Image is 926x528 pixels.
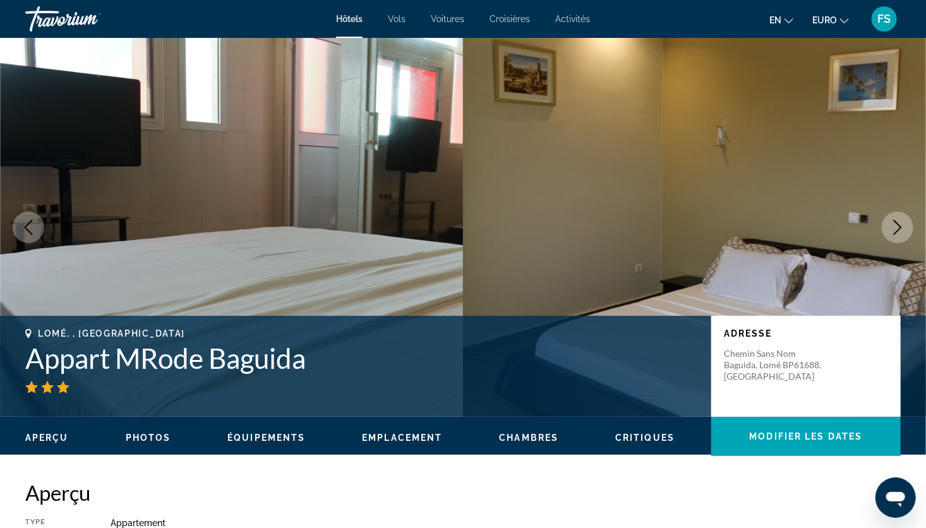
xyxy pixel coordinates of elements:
[882,212,913,243] button: Image suivante
[25,433,69,443] span: Aperçu
[25,432,69,443] button: Aperçu
[499,432,558,443] button: Chambres
[13,212,44,243] button: Image précédente
[38,328,185,339] span: Lomé, , [GEOGRAPHIC_DATA]
[769,15,781,25] span: en
[431,14,464,24] a: Voitures
[615,432,675,443] button: Critiques
[362,433,442,443] span: Emplacement
[711,417,901,456] button: Modifier les dates
[878,13,891,25] span: FS
[615,433,675,443] span: Critiques
[868,6,901,32] button: Menu utilisateur
[336,14,363,24] a: Hôtels
[724,348,825,382] p: Chemin sans nom Baguida, Lomé BP61688, [GEOGRAPHIC_DATA]
[875,477,916,518] iframe: Bouton de lancement de la fenêtre de messagerie
[227,433,305,443] span: Équipements
[25,3,152,35] a: Travorium
[111,518,901,528] div: Appartement
[25,342,699,375] h1: Appart MRode Baguida
[126,433,171,443] span: Photos
[499,433,558,443] span: Chambres
[724,328,888,339] p: Adresse
[388,14,406,24] a: Vols
[750,431,863,441] span: Modifier les dates
[812,11,849,29] button: Changer de devise
[25,518,79,528] div: Type
[769,11,793,29] button: Changer la langue
[812,15,837,25] span: EURO
[362,432,442,443] button: Emplacement
[490,14,530,24] a: Croisières
[126,432,171,443] button: Photos
[555,14,590,24] a: Activités
[25,480,901,505] h2: Aperçu
[227,432,305,443] button: Équipements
